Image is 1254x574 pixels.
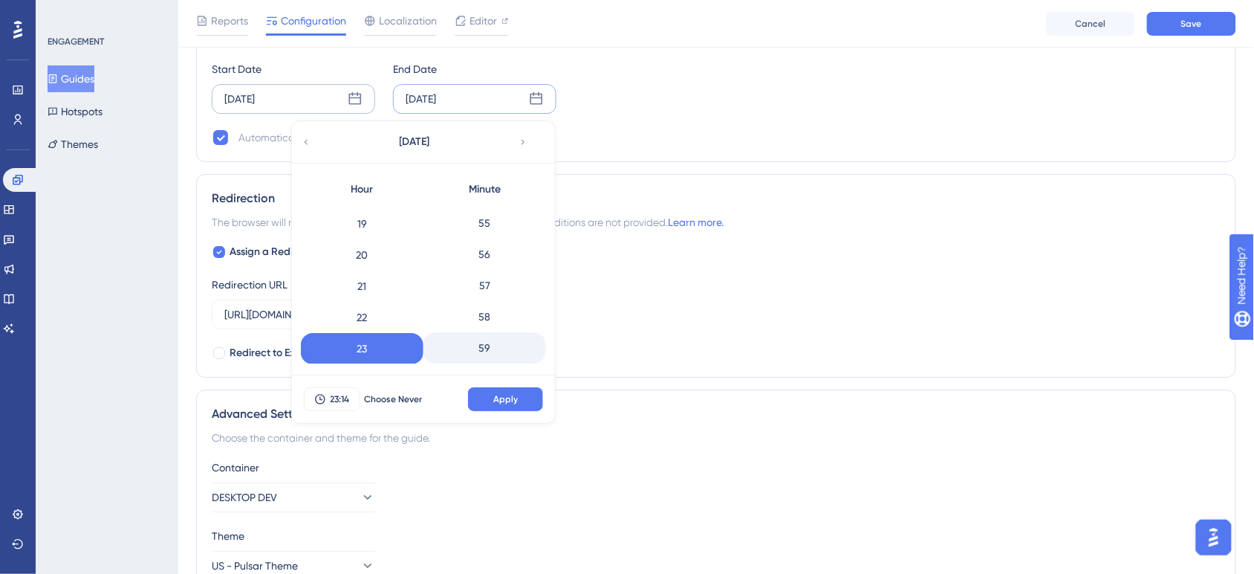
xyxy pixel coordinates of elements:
div: 19 [301,208,423,239]
div: 21 [301,271,423,302]
iframe: UserGuiding AI Assistant Launcher [1192,515,1236,560]
span: Need Help? [35,4,93,22]
button: Themes [48,131,98,158]
button: 23:14 [304,387,360,411]
span: Choose Never [364,393,422,405]
span: Cancel [1076,18,1106,30]
div: 57 [423,270,546,301]
div: Hour [301,175,423,204]
span: Apply [493,393,518,405]
div: 23 [301,333,423,364]
div: ENGAGEMENT [48,36,104,48]
button: Hotspots [48,98,103,125]
div: 59 [423,332,546,364]
div: Redirection URL [212,276,287,294]
div: 58 [423,301,546,332]
button: DESKTOP DEV [212,483,375,512]
span: Configuration [281,12,346,30]
div: Theme [212,527,1221,545]
button: Choose Never [360,387,426,411]
div: 22 [301,302,423,333]
div: Automatically set as “Inactive” when the scheduled period is over. [238,129,545,146]
div: [DATE] [406,90,436,108]
div: Minute [423,175,546,204]
span: Reports [211,12,248,30]
div: Container [212,459,1221,477]
div: [DATE] [224,90,255,108]
button: Save [1147,12,1236,36]
span: DESKTOP DEV [212,488,277,506]
span: Save [1181,18,1202,30]
span: [DATE] [400,133,430,151]
button: Apply [468,387,543,411]
div: 55 [423,207,546,239]
input: https://www.example.com/ [224,306,464,323]
span: The browser will redirect to the “Redirection URL” when the Targeting Conditions are not provided. [212,213,724,231]
span: Assign a Redirection URL [230,243,347,261]
div: End Date [393,60,556,78]
button: Cancel [1046,12,1135,36]
span: Localization [379,12,437,30]
div: Choose the container and theme for the guide. [212,429,1221,447]
div: Redirection [212,190,1221,207]
span: Editor [470,12,497,30]
a: Learn more. [668,216,724,228]
div: 20 [301,239,423,271]
button: [DATE] [340,127,489,157]
span: 23:14 [331,393,350,405]
div: 56 [423,239,546,270]
div: Advanced Settings [212,405,1221,423]
button: Guides [48,65,94,92]
div: Start Date [212,60,375,78]
span: Redirect to Exact URL [230,344,331,362]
